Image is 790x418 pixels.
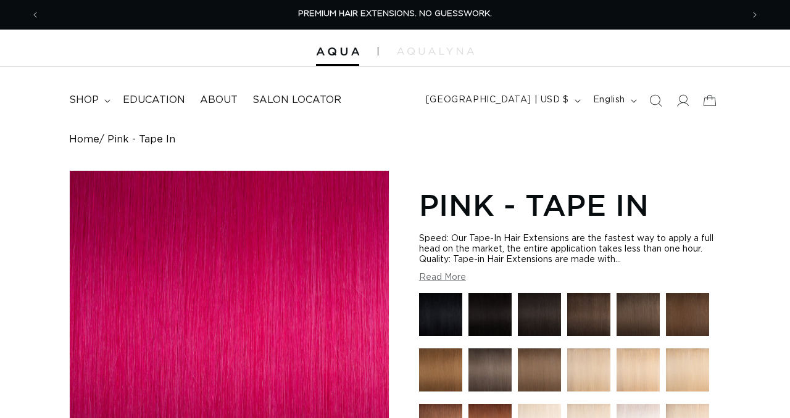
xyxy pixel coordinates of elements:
[69,134,721,145] nav: breadcrumbs
[22,3,49,27] button: Previous announcement
[666,348,709,398] a: 24 Light Golden Blonde - Tape In
[468,293,512,336] img: 1N Natural Black - Tape In
[741,3,768,27] button: Next announcement
[69,94,99,107] span: shop
[69,134,99,145] a: Home
[419,348,462,398] a: 6 Light Brown - Tape In
[518,348,561,398] a: 8 Golden Brown - Tape In
[418,89,586,112] button: [GEOGRAPHIC_DATA] | USD $
[518,293,561,336] img: 1B Soft Black - Tape In
[316,47,359,56] img: Aqua Hair Extensions
[419,348,462,391] img: 6 Light Brown - Tape In
[419,293,462,336] img: 1 Black - Tape In
[617,348,660,391] img: 22 Light Blonde - Tape In
[518,348,561,391] img: 8 Golden Brown - Tape In
[567,348,610,391] img: 16 Blonde - Tape In
[617,293,660,342] a: 4AB Medium Ash Brown - Hand Tied Weft
[123,94,185,107] span: Education
[593,94,625,107] span: English
[115,86,193,114] a: Education
[617,293,660,336] img: 4AB Medium Ash Brown - Hand Tied Weft
[468,348,512,391] img: 8AB Ash Brown - Tape In
[468,293,512,342] a: 1N Natural Black - Tape In
[468,348,512,398] a: 8AB Ash Brown - Tape In
[298,10,492,18] span: PREMIUM HAIR EXTENSIONS. NO GUESSWORK.
[252,94,341,107] span: Salon Locator
[518,293,561,342] a: 1B Soft Black - Tape In
[397,47,474,55] img: aqualyna.com
[642,87,669,114] summary: Search
[200,94,238,107] span: About
[567,293,610,336] img: 2 Dark Brown - Tape In
[193,86,245,114] a: About
[419,293,462,342] a: 1 Black - Tape In
[567,348,610,398] a: 16 Blonde - Tape In
[419,273,466,283] button: Read More
[666,293,709,336] img: 4 Medium Brown - Tape In
[107,134,175,145] span: Pink - Tape In
[567,293,610,342] a: 2 Dark Brown - Tape In
[419,234,721,265] div: Speed: Our Tape-In Hair Extensions are the fastest way to apply a full head on the market, the en...
[426,94,569,107] span: [GEOGRAPHIC_DATA] | USD $
[666,293,709,342] a: 4 Medium Brown - Tape In
[586,89,642,112] button: English
[62,86,115,114] summary: shop
[419,186,721,224] h1: Pink - Tape In
[617,348,660,398] a: 22 Light Blonde - Tape In
[245,86,349,114] a: Salon Locator
[666,348,709,391] img: 24 Light Golden Blonde - Tape In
